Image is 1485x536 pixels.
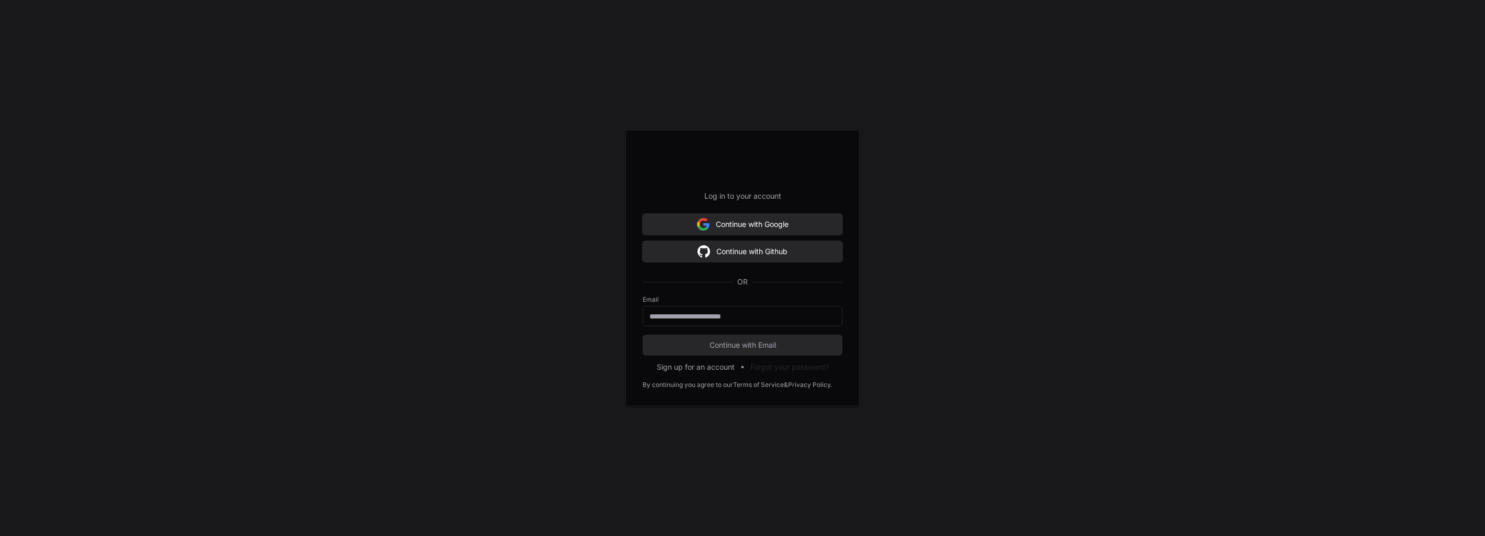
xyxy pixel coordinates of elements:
[750,362,829,372] button: Forgot your password?
[643,241,842,262] button: Continue with Github
[643,295,842,304] label: Email
[643,381,733,389] div: By continuing you agree to our
[643,214,842,235] button: Continue with Google
[697,241,710,262] img: Sign in with google
[733,381,784,389] a: Terms of Service
[643,340,842,350] span: Continue with Email
[697,214,710,235] img: Sign in with google
[643,335,842,356] button: Continue with Email
[788,381,832,389] a: Privacy Policy.
[643,191,842,201] p: Log in to your account
[733,277,752,287] span: OR
[657,362,735,372] button: Sign up for an account
[784,381,788,389] div: &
